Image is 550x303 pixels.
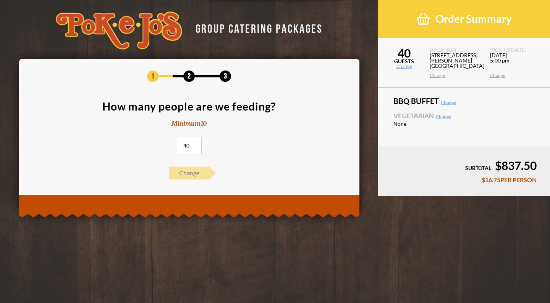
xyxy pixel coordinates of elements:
[436,114,451,119] a: Change
[391,160,537,171] div: $837.50
[441,99,456,105] a: Change
[378,47,430,59] span: 40
[56,11,182,50] img: logo-34603ddf.svg
[465,165,491,171] span: SUBTOTAL
[393,112,535,119] span: Vegetarian
[430,73,480,78] a: Change
[430,53,480,73] span: [STREET_ADDRESS][PERSON_NAME] [GEOGRAPHIC_DATA]
[147,71,159,82] span: 1
[171,119,207,128] div: Minimum 10
[102,101,276,112] div: How many people are we feeding?
[190,20,323,35] div: GROUP CATERING PACKAGES
[490,47,541,53] span: PICK UP DATE:
[417,12,430,26] img: shopping-basket-3cad201a.png
[391,177,537,183] div: $16.75 PER PERSON
[435,12,512,26] span: Order Summary
[378,64,430,69] a: Change
[169,167,209,180] span: Change
[183,71,195,82] span: 2
[490,53,541,73] span: [DATE] 5:00 pm
[490,73,541,78] a: Change
[378,59,430,64] span: GUESTS
[393,121,535,127] li: None
[430,47,480,53] span: LOCATION:
[393,97,535,105] span: BBQ Buffet
[220,71,231,82] span: 3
